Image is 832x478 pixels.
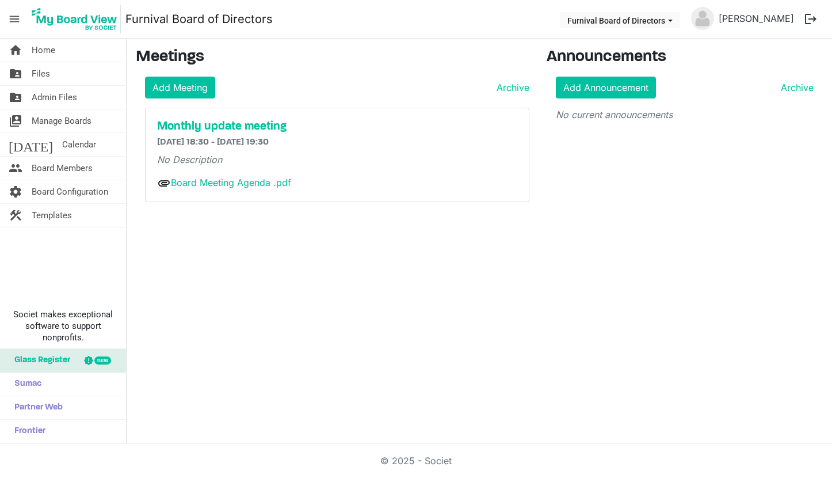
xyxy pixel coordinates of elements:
[560,12,680,28] button: Furnival Board of Directors dropdownbutton
[157,153,517,166] p: No Description
[691,7,714,30] img: no-profile-picture.svg
[492,81,529,94] a: Archive
[9,86,22,109] span: folder_shared
[94,356,111,365] div: new
[32,109,91,132] span: Manage Boards
[28,5,125,33] a: My Board View Logo
[28,5,121,33] img: My Board View Logo
[125,7,273,31] a: Furnival Board of Directors
[3,8,25,30] span: menu
[9,204,22,227] span: construction
[9,396,63,419] span: Partner Web
[9,157,22,180] span: people
[157,120,517,134] a: Monthly update meeting
[171,177,291,188] a: Board Meeting Agenda .pdf
[799,7,823,31] button: logout
[9,39,22,62] span: home
[157,176,171,190] span: attachment
[32,180,108,203] span: Board Configuration
[32,204,72,227] span: Templates
[9,180,22,203] span: settings
[556,77,656,98] a: Add Announcement
[776,81,814,94] a: Archive
[157,137,517,148] h6: [DATE] 18:30 - [DATE] 19:30
[9,420,45,443] span: Frontier
[714,7,799,30] a: [PERSON_NAME]
[9,109,22,132] span: switch_account
[547,48,823,67] h3: Announcements
[380,455,452,466] a: © 2025 - Societ
[32,62,50,85] span: Files
[62,133,96,156] span: Calendar
[556,108,814,122] p: No current announcements
[9,62,22,85] span: folder_shared
[5,309,121,343] span: Societ makes exceptional software to support nonprofits.
[9,373,41,396] span: Sumac
[9,349,70,372] span: Glass Register
[9,133,53,156] span: [DATE]
[32,39,55,62] span: Home
[145,77,215,98] a: Add Meeting
[32,157,93,180] span: Board Members
[32,86,77,109] span: Admin Files
[136,48,529,67] h3: Meetings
